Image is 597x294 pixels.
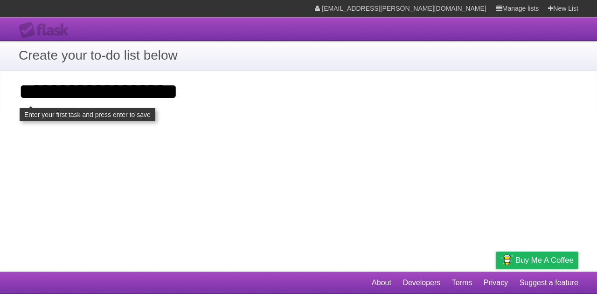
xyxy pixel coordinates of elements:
[452,274,472,292] a: Terms
[19,22,75,39] div: Flask
[403,274,440,292] a: Developers
[19,46,578,65] h1: Create your to-do list below
[496,252,578,269] a: Buy me a coffee
[372,274,391,292] a: About
[484,274,508,292] a: Privacy
[515,252,574,268] span: Buy me a coffee
[520,274,578,292] a: Suggest a feature
[500,252,513,268] img: Buy me a coffee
